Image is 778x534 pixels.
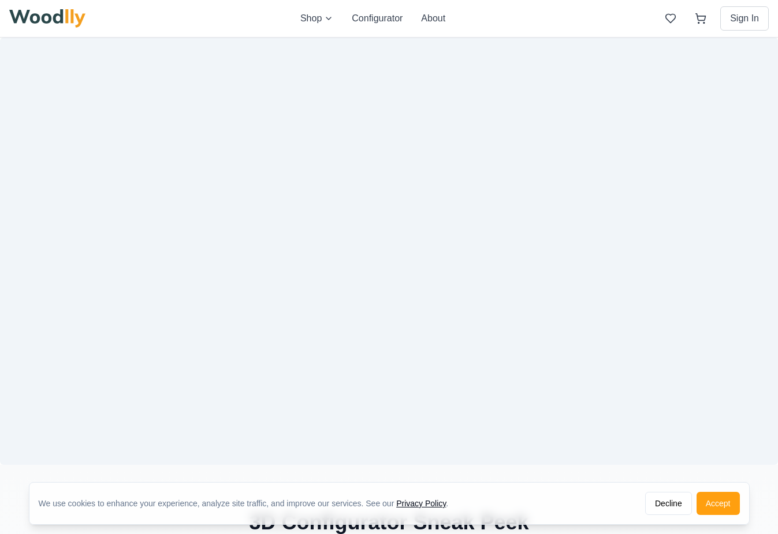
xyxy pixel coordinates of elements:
[352,12,403,25] button: Configurator
[300,12,333,25] button: Shop
[421,12,445,25] button: About
[39,498,458,509] div: We use cookies to enhance your experience, analyze site traffic, and improve our services. See our .
[645,492,692,515] button: Decline
[720,6,769,31] button: Sign In
[9,9,85,28] img: Woodlly
[697,492,740,515] button: Accept
[396,499,446,508] a: Privacy Policy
